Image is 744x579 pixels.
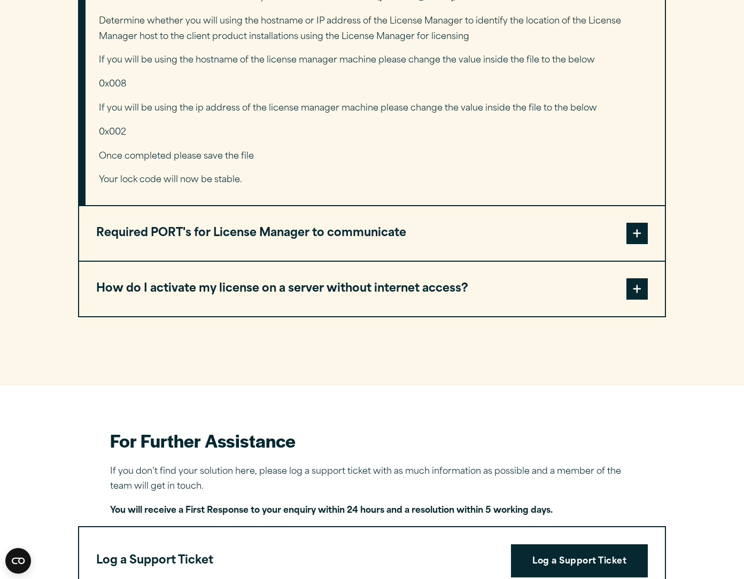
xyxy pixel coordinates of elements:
p: If you will be using the hostname of the license manager machine please change the value inside t... [99,53,652,68]
button: Required PORT's for License Manager to communicate [79,206,665,261]
p: Once completed please save the file [99,149,652,165]
p: If you don’t find your solution here, please log a support ticket with as much information as pos... [110,464,634,495]
p: 0x008 [99,77,652,92]
p: 0x002 [99,125,652,140]
button: How do I activate my license on a server without internet access? [79,262,665,316]
p: Your lock code will now be stable. [99,173,652,188]
strong: You will receive a First Response to your enquiry within 24 hours and a resolution within 5 worki... [110,506,553,515]
h2: For Further Assistance [110,428,634,452]
button: Open CMP widget [5,548,31,574]
p: Determine whether you will using the hostname or IP address of the License Manager to identify th... [99,14,652,45]
a: Log a Support Ticket [511,544,648,577]
p: If you will be using the ip address of the license manager machine please change the value inside... [99,101,652,116]
h3: Log a Support Ticket [96,551,213,571]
